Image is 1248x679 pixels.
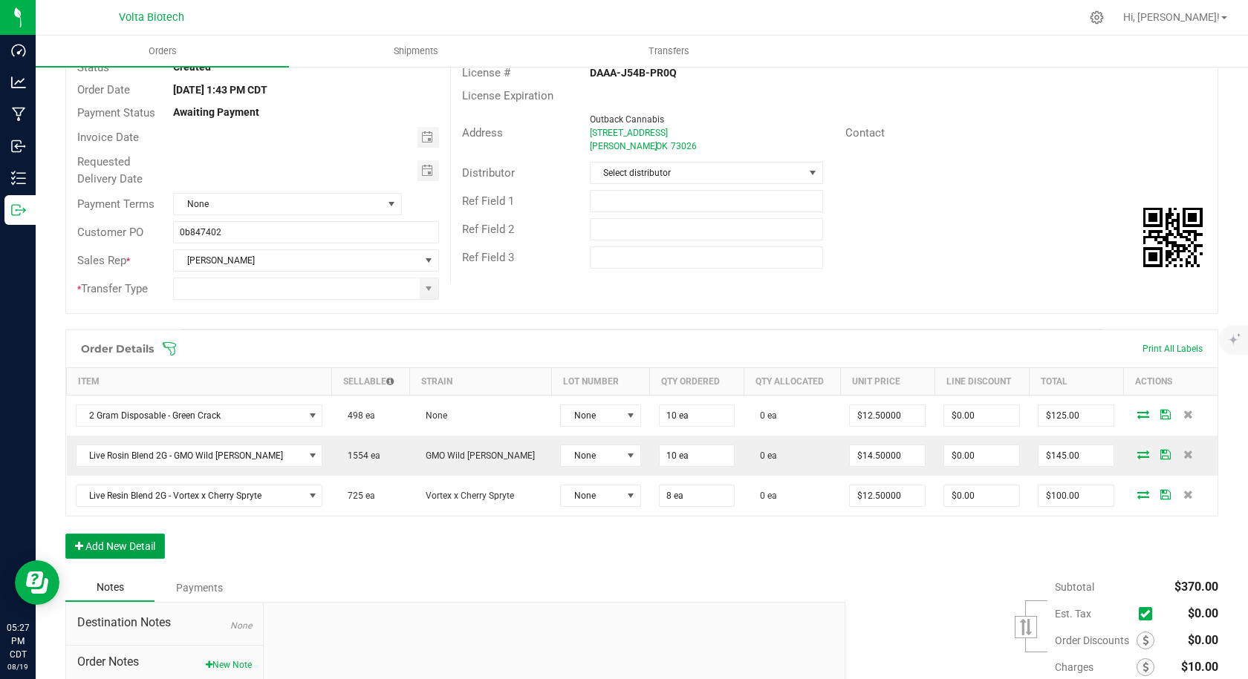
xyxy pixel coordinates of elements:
[1055,581,1094,593] span: Subtotal
[11,43,26,58] inline-svg: Dashboard
[462,194,514,208] span: Ref Field 1
[935,368,1029,396] th: Line Discount
[591,163,804,183] span: Select distributor
[1143,208,1203,267] img: Scan me!
[155,574,244,601] div: Payments
[119,11,184,24] span: Volta Biotech
[11,139,26,154] inline-svg: Inbound
[1174,580,1218,594] span: $370.00
[462,251,514,264] span: Ref Field 3
[374,45,458,58] span: Shipments
[944,445,1019,466] input: 0
[850,485,925,506] input: 0
[77,282,148,295] span: Transfer Type
[590,141,657,151] span: [PERSON_NAME]
[340,450,380,461] span: 1554 ea
[77,653,252,671] span: Order Notes
[1039,445,1114,466] input: 0
[77,83,130,96] span: Order Date
[340,410,375,421] span: 498 ea
[77,155,143,186] span: Requested Delivery Date
[77,131,139,144] span: Invoice Date
[1188,633,1218,647] span: $0.00
[944,405,1019,426] input: 0
[850,405,925,426] input: 0
[1177,490,1199,499] span: Delete Order Detail
[1123,11,1220,23] span: Hi, [PERSON_NAME]!
[590,67,677,79] strong: DAAA-J54B-PR0Q
[418,410,447,421] span: None
[76,404,323,427] span: NO DATA FOUND
[561,445,621,466] span: None
[11,107,26,122] inline-svg: Manufacturing
[206,658,252,672] button: New Note
[11,203,26,217] inline-svg: Outbound
[65,574,155,602] div: Notes
[551,368,649,396] th: Lot Number
[462,66,510,79] span: License #
[76,445,323,467] span: NO DATA FOUND
[656,141,668,151] span: OK
[418,450,535,461] span: GMO Wild [PERSON_NAME]
[753,410,777,421] span: 0 ea
[1177,450,1199,459] span: Delete Order Detail
[417,127,439,148] span: Toggle calendar
[1177,410,1199,419] span: Delete Order Detail
[331,368,409,396] th: Sellable
[671,141,697,151] span: 73026
[77,445,304,466] span: Live Rosin Blend 2G - GMO Wild [PERSON_NAME]
[1123,368,1218,396] th: Actions
[77,226,143,239] span: Customer PO
[76,485,323,507] span: NO DATA FOUND
[77,485,304,506] span: Live Resin Blend 2G - Vortex x Cherry Spryte
[174,250,419,271] span: [PERSON_NAME]
[77,106,155,119] span: Payment Status
[628,45,709,58] span: Transfers
[561,485,621,506] span: None
[11,75,26,90] inline-svg: Analytics
[753,450,777,461] span: 0 ea
[1181,660,1218,674] span: $10.00
[542,36,796,67] a: Transfers
[1055,661,1137,673] span: Charges
[1188,606,1218,620] span: $0.00
[65,534,165,559] button: Add New Detail
[81,343,154,355] h1: Order Details
[1039,485,1114,506] input: 0
[1154,490,1177,499] span: Save Order Detail
[590,114,664,125] span: Outback Cannabis
[462,166,515,180] span: Distributor
[418,491,514,501] span: Vortex x Cherry Spryte
[173,84,267,96] strong: [DATE] 1:43 PM CDT
[944,485,1019,506] input: 0
[462,89,553,102] span: License Expiration
[744,368,840,396] th: Qty Allocated
[1029,368,1123,396] th: Total
[660,485,735,506] input: 0
[289,36,542,67] a: Shipments
[1154,450,1177,459] span: Save Order Detail
[15,560,59,605] iframe: Resource center
[840,368,935,396] th: Unit Price
[1055,608,1133,620] span: Est. Tax
[7,621,29,661] p: 05:27 PM CDT
[77,614,252,632] span: Destination Notes
[340,491,375,501] span: 725 ea
[462,126,503,140] span: Address
[1143,208,1203,267] qrcode: 00002767
[77,61,109,74] span: Status
[1139,604,1159,624] span: Calculate excise tax
[417,160,439,181] span: Toggle calendar
[77,254,126,267] span: Sales Rep
[660,405,735,426] input: 0
[77,197,155,211] span: Payment Terms
[173,106,259,118] strong: Awaiting Payment
[36,36,289,67] a: Orders
[650,368,744,396] th: Qty Ordered
[230,620,252,631] span: None
[1055,634,1137,646] span: Order Discounts
[77,405,304,426] span: 2 Gram Disposable - Green Crack
[561,405,621,426] span: None
[67,368,332,396] th: Item
[590,128,668,138] span: [STREET_ADDRESS]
